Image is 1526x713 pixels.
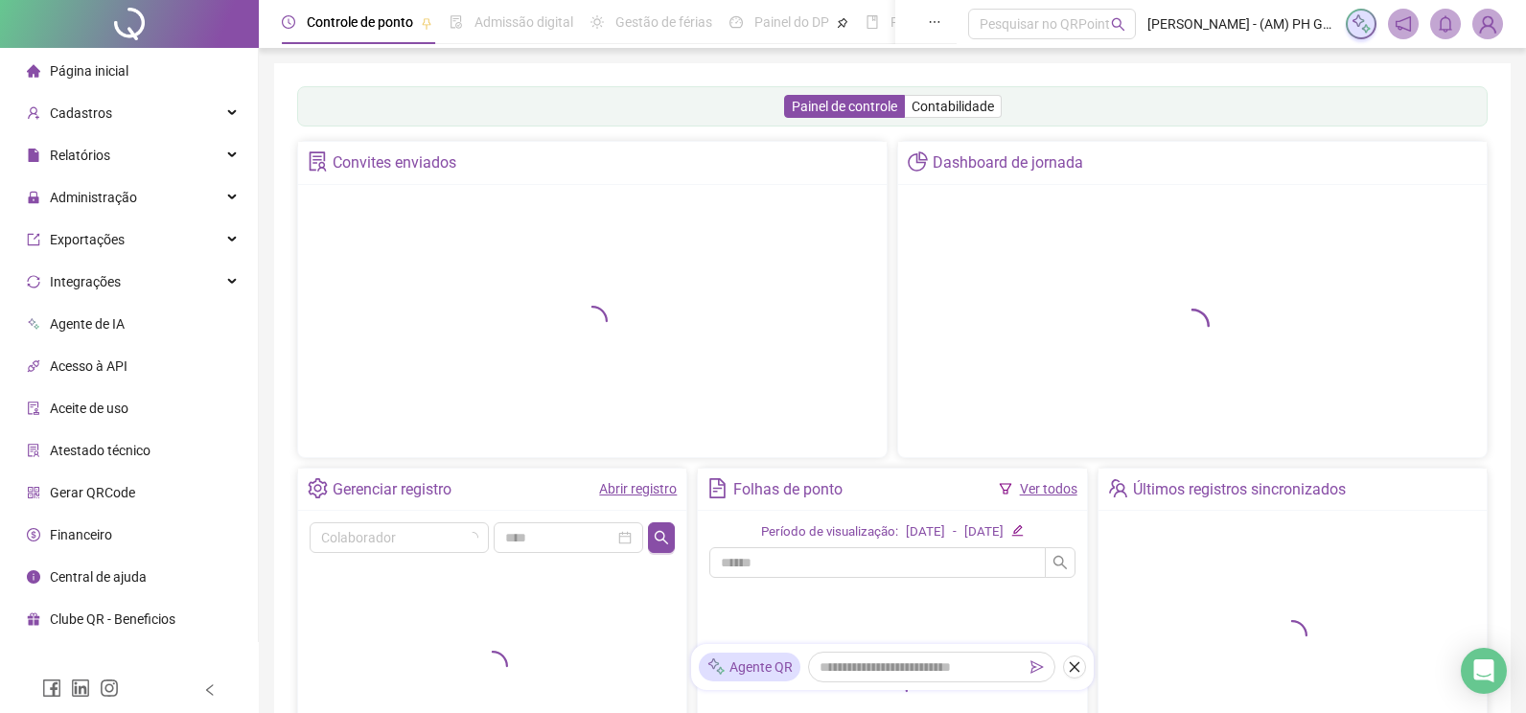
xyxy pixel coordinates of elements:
[27,444,40,457] span: solution
[754,14,829,30] span: Painel do DP
[50,148,110,163] span: Relatórios
[477,651,508,681] span: loading
[1473,10,1502,38] img: 93479
[761,522,898,542] div: Período de visualização:
[1052,555,1068,570] span: search
[50,63,128,79] span: Página inicial
[474,14,573,30] span: Admissão digital
[890,14,1013,30] span: Folha de pagamento
[1277,620,1307,651] span: loading
[27,570,40,584] span: info-circle
[27,191,40,204] span: lock
[1020,481,1077,496] a: Ver todos
[1461,648,1507,694] div: Open Intercom Messenger
[50,485,135,500] span: Gerar QRCode
[729,15,743,29] span: dashboard
[450,15,463,29] span: file-done
[1030,660,1044,674] span: send
[933,147,1083,179] div: Dashboard de jornada
[50,401,128,416] span: Aceite de uso
[308,151,328,172] span: solution
[27,149,40,162] span: file
[792,99,897,114] span: Painel de controle
[50,190,137,205] span: Administração
[837,17,848,29] span: pushpin
[1147,13,1334,34] span: [PERSON_NAME] - (AM) PH GESTAO E CONSULTORIA S A
[50,232,125,247] span: Exportações
[590,15,604,29] span: sun
[333,473,451,506] div: Gerenciar registro
[577,306,608,336] span: loading
[1068,660,1081,674] span: close
[203,683,217,697] span: left
[1437,15,1454,33] span: bell
[308,478,328,498] span: setting
[282,15,295,29] span: clock-circle
[1175,309,1210,343] span: loading
[50,274,121,289] span: Integrações
[50,443,150,458] span: Atestado técnico
[307,14,413,30] span: Controle de ponto
[908,151,928,172] span: pie-chart
[467,532,478,543] span: loading
[615,14,712,30] span: Gestão de férias
[333,147,456,179] div: Convites enviados
[912,99,994,114] span: Contabilidade
[964,522,1004,542] div: [DATE]
[27,233,40,246] span: export
[27,359,40,373] span: api
[71,678,90,698] span: linkedin
[877,676,908,706] span: loading
[27,275,40,288] span: sync
[50,316,125,332] span: Agente de IA
[27,486,40,499] span: qrcode
[706,657,726,678] img: sparkle-icon.fc2bf0ac1784a2077858766a79e2daf3.svg
[1111,17,1125,32] span: search
[50,105,112,121] span: Cadastros
[50,527,112,542] span: Financeiro
[1351,13,1372,34] img: sparkle-icon.fc2bf0ac1784a2077858766a79e2daf3.svg
[866,15,879,29] span: book
[953,522,957,542] div: -
[1395,15,1412,33] span: notification
[654,530,669,545] span: search
[50,611,175,627] span: Clube QR - Beneficios
[27,64,40,78] span: home
[599,481,677,496] a: Abrir registro
[733,473,843,506] div: Folhas de ponto
[100,678,119,698] span: instagram
[27,528,40,541] span: dollar
[999,482,1012,495] span: filter
[928,15,941,29] span: ellipsis
[27,402,40,415] span: audit
[906,522,945,542] div: [DATE]
[421,17,432,29] span: pushpin
[1108,478,1128,498] span: team
[27,106,40,120] span: user-add
[50,569,147,585] span: Central de ajuda
[50,358,127,374] span: Acesso à API
[1011,524,1024,537] span: edit
[699,653,800,681] div: Agente QR
[1133,473,1346,506] div: Últimos registros sincronizados
[27,612,40,626] span: gift
[42,678,61,698] span: facebook
[707,478,728,498] span: file-text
